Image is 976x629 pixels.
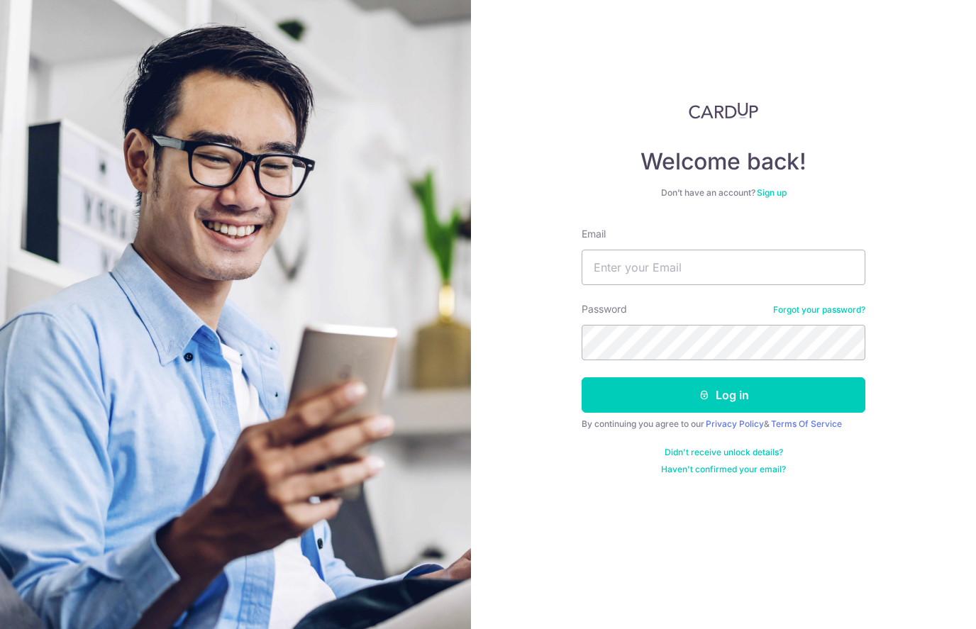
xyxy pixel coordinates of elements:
[771,418,842,429] a: Terms Of Service
[757,187,787,198] a: Sign up
[773,304,865,316] a: Forgot your password?
[582,418,865,430] div: By continuing you agree to our &
[706,418,764,429] a: Privacy Policy
[661,464,786,475] a: Haven't confirmed your email?
[665,447,783,458] a: Didn't receive unlock details?
[582,187,865,199] div: Don’t have an account?
[689,102,758,119] img: CardUp Logo
[582,147,865,176] h4: Welcome back!
[582,227,606,241] label: Email
[582,250,865,285] input: Enter your Email
[582,302,627,316] label: Password
[582,377,865,413] button: Log in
